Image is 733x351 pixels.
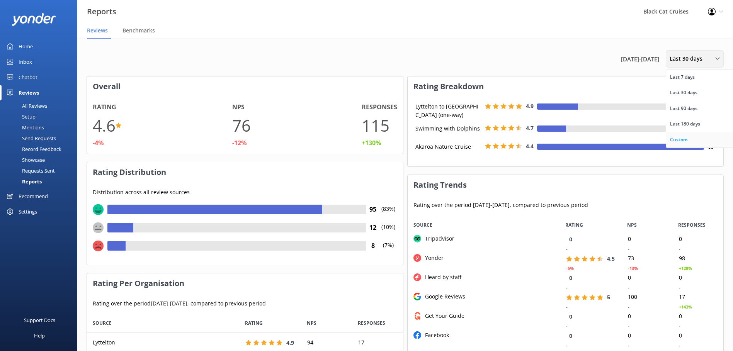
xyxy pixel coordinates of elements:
div: +130% [362,138,381,148]
div: - [679,246,680,253]
h4: 95 [366,205,380,215]
div: - [628,284,629,291]
span: RESPONSES [358,319,385,327]
span: 5 [607,293,610,301]
span: 0 [569,313,572,320]
span: 0 [569,332,572,339]
div: - [566,284,568,291]
span: Source [93,319,112,327]
div: Home [19,39,33,54]
h4: NPS [232,102,245,112]
span: RATING [245,319,263,327]
span: 4.7 [526,124,534,132]
div: 0 [622,312,673,321]
div: Showcase [5,154,45,165]
span: [DATE] - [DATE] [621,54,659,64]
p: Rating over the period [DATE] - [DATE] , compared to previous period [93,299,397,308]
div: +128% [679,265,692,272]
div: Get Your Guide [421,312,464,320]
h1: 76 [232,112,251,138]
span: RESPONSES [678,221,706,229]
span: NPS [627,221,637,229]
div: Akaroa Nature Cruise [413,142,483,151]
h3: Rating Per Organisation [87,273,403,293]
div: 0 [673,331,723,341]
div: Reports [5,176,42,187]
div: Chatbot [19,70,37,85]
span: 0 [569,274,572,281]
span: 4.9 [286,339,294,346]
a: Showcase [5,154,77,165]
h3: Rating Breakdown [408,76,724,97]
div: Reviews [19,85,39,100]
div: All Reviews [5,100,47,111]
span: Reviews [87,27,108,34]
span: 4.5 [607,255,615,262]
h4: 8 [366,241,380,251]
span: RATING [565,221,583,229]
a: Record Feedback [5,144,77,154]
div: 17 [673,292,723,302]
div: Record Feedback [5,144,61,154]
span: 0 [569,236,572,243]
div: 0 [622,273,673,283]
div: Tripadvisor [421,234,454,243]
div: Recommend [19,188,48,204]
div: Mentions [5,122,44,133]
span: 4.9 [526,102,534,110]
div: - [628,304,629,310]
a: Send Requests [5,133,77,144]
div: -4% [93,138,104,148]
p: (10%) [380,223,397,241]
div: - [628,246,629,253]
h3: Reports [87,5,116,18]
div: - [566,342,568,349]
div: 0 [622,234,673,244]
div: Inbox [19,54,32,70]
div: -5% [566,265,574,272]
div: Requests Sent [5,165,55,176]
h4: Rating [93,102,116,112]
div: 0 [673,273,723,283]
a: All Reviews [5,100,77,111]
div: Last 90 days [670,105,697,112]
p: Rating over the period [DATE] - [DATE] , compared to previous period [413,201,718,209]
span: Benchmarks [122,27,155,34]
div: - [566,246,568,253]
div: 73 [622,254,673,263]
span: 4.4 [526,142,534,150]
div: Last 30 days [670,89,697,97]
div: +143% [679,304,692,310]
div: 98 [673,254,723,263]
div: 0 [622,331,673,341]
div: - [679,323,680,330]
div: Settings [19,204,37,219]
div: Facebook [421,331,449,339]
div: Custom [670,136,687,144]
h4: Responses [362,102,397,112]
div: 0 [673,312,723,321]
img: yonder-white-logo.png [12,13,56,26]
div: Setup [5,111,36,122]
div: -12% [232,138,247,148]
div: 100 [622,292,673,302]
div: - [628,323,629,330]
h4: 12 [366,223,380,233]
p: (7%) [380,241,397,259]
div: - [628,342,629,349]
a: Requests Sent [5,165,77,176]
div: Heard by staff [421,273,461,281]
div: - [566,304,568,310]
h1: 4.6 [93,112,116,138]
p: (83%) [380,205,397,223]
a: Reports [5,176,77,187]
span: NPS [307,319,316,327]
a: Mentions [5,122,77,133]
div: Last 180 days [670,120,700,128]
div: Help [34,328,45,343]
div: Lyttelton to [GEOGRAPHIC_DATA] (one-way) [413,102,483,120]
div: Swimming with Dolphins [413,124,483,133]
div: - [679,342,680,349]
div: 0 [673,234,723,244]
div: Last 7 days [670,73,695,81]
